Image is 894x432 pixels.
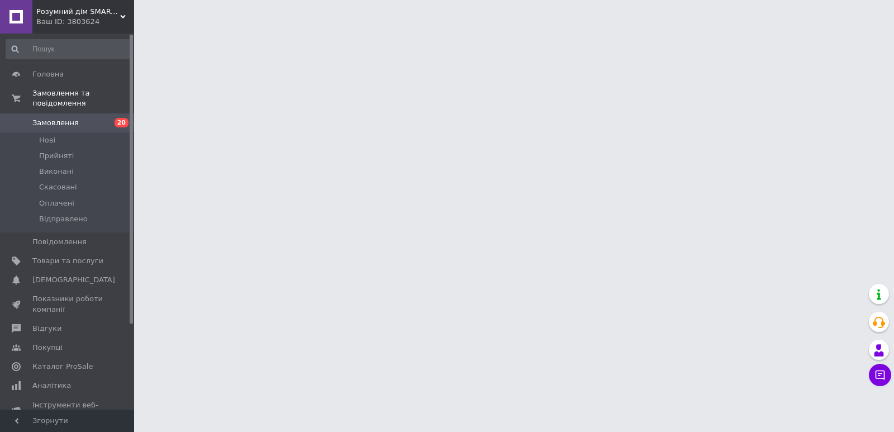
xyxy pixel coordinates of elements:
span: Аналітика [32,381,71,391]
span: Головна [32,69,64,79]
div: Ваш ID: 3803624 [36,17,134,27]
span: Повідомлення [32,237,87,247]
span: Показники роботи компанії [32,294,103,314]
span: Замовлення та повідомлення [32,88,134,108]
span: Відправлено [39,214,88,224]
span: Відгуки [32,324,61,334]
span: Розумний дім SMARTVIZ Tuya Smart Life [36,7,120,17]
button: Чат з покупцем [869,364,891,386]
span: Товари та послуги [32,256,103,266]
span: Оплачені [39,198,74,208]
input: Пошук [6,39,132,59]
span: Замовлення [32,118,79,128]
span: [DEMOGRAPHIC_DATA] [32,275,115,285]
span: Каталог ProSale [32,362,93,372]
span: Скасовані [39,182,77,192]
span: Нові [39,135,55,145]
span: 20 [115,118,129,127]
span: Покупці [32,343,63,353]
span: Виконані [39,167,74,177]
span: Інструменти веб-майстра та SEO [32,400,103,420]
span: Прийняті [39,151,74,161]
